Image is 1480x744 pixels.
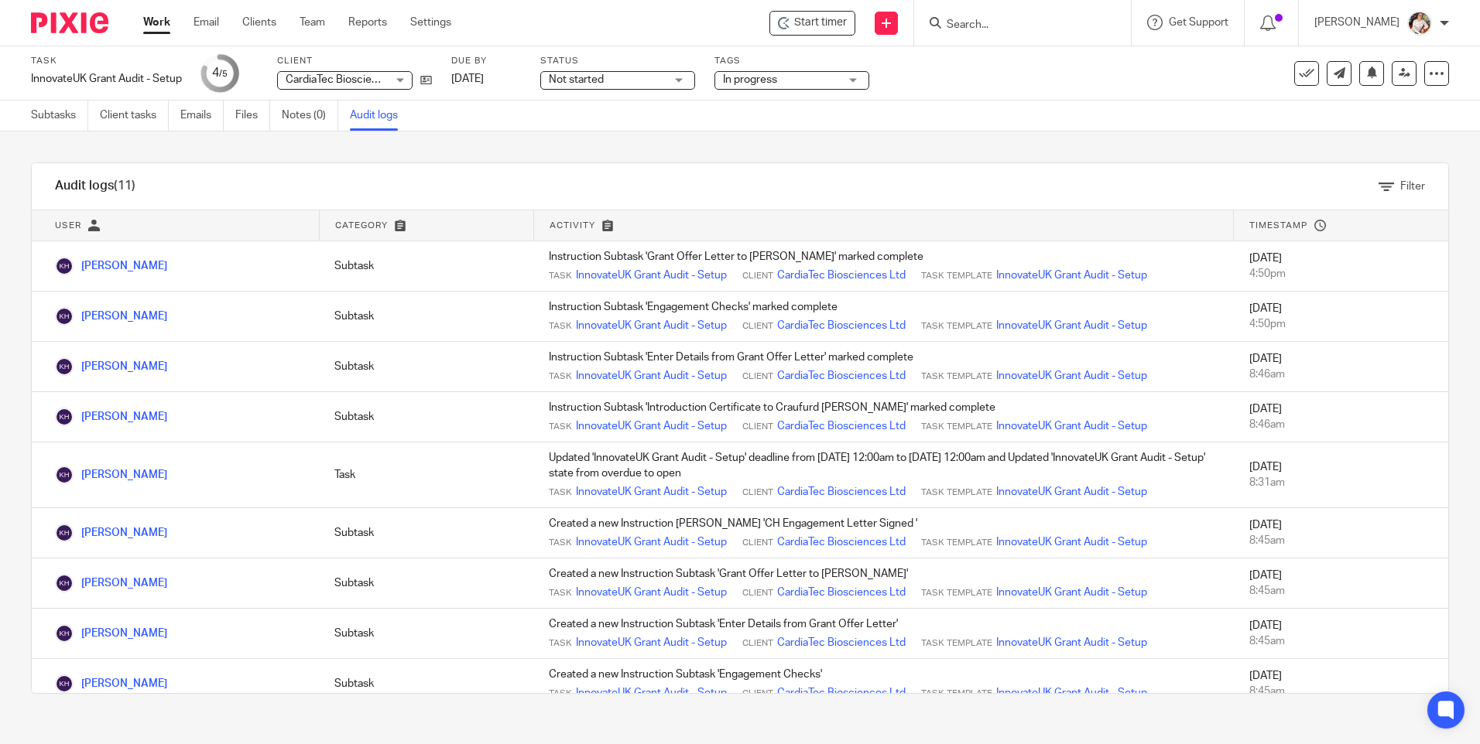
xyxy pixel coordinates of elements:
div: 4 [212,64,228,82]
td: Subtask [319,659,533,709]
a: InnovateUK Grant Audit - Setup [576,368,727,384]
td: Subtask [319,241,533,292]
img: Kayleigh Henson [55,257,74,275]
a: CardiaTec Biosciences Ltd [777,585,906,600]
div: InnovateUK Grant Audit - Setup [31,71,182,87]
img: Kayleigh Henson [55,357,74,376]
a: InnovateUK Grant Audit - Setup [576,484,727,500]
a: Client tasks [100,101,169,131]
div: CardiaTec Biosciences Ltd - InnovateUK Grant Audit - Setup [769,11,855,36]
a: InnovateUK Grant Audit - Setup [576,268,727,283]
a: CardiaTec Biosciences Ltd [777,484,906,500]
a: InnovateUK Grant Audit - Setup [996,534,1147,550]
td: [DATE] [1234,659,1448,709]
a: InnovateUK Grant Audit - Setup [576,534,727,550]
input: Search [945,19,1084,32]
a: CardiaTec Biosciences Ltd [777,534,906,550]
img: Kayleigh Henson [55,307,74,326]
td: [DATE] [1234,292,1448,342]
label: Due by [451,55,521,67]
span: Client [742,587,773,599]
span: In progress [723,74,777,85]
td: Subtask [319,292,533,342]
a: [PERSON_NAME] [55,261,167,271]
a: [PERSON_NAME] [55,469,167,480]
span: User [55,221,81,230]
td: Instruction Subtask 'Enter Details from Grant Offer Letter' marked complete [533,342,1234,392]
td: Instruction Subtask 'Engagement Checks' marked complete [533,292,1234,342]
a: [PERSON_NAME] [55,311,167,322]
span: Task Template [921,637,992,650]
p: [PERSON_NAME] [1314,15,1399,30]
img: Kayleigh Henson [55,574,74,592]
a: Clients [242,15,276,30]
td: Updated 'InnovateUK Grant Audit - Setup' deadline from [DATE] 12:00am to [DATE] 12:00am and Updat... [533,442,1234,508]
label: Client [277,55,432,67]
a: InnovateUK Grant Audit - Setup [996,368,1147,384]
label: Status [540,55,695,67]
span: Client [742,537,773,549]
span: Client [742,320,773,333]
div: 8:45am [1249,533,1433,548]
a: [PERSON_NAME] [55,678,167,689]
td: [DATE] [1234,508,1448,558]
span: Task [549,637,572,650]
img: Kayleigh Henson [55,408,74,426]
span: Task [549,587,572,599]
td: [DATE] [1234,609,1448,659]
td: Task [319,442,533,508]
span: Task [549,486,572,499]
a: Notes (0) [282,101,338,131]
label: Task [31,55,182,67]
a: [PERSON_NAME] [55,578,167,589]
td: Created a new Instruction Subtask 'Enter Details from Grant Offer Letter' [533,609,1234,659]
span: Task [549,421,572,433]
td: Subtask [319,392,533,442]
span: Task Template [921,688,992,700]
span: Category [335,221,388,230]
td: Subtask [319,508,533,558]
a: InnovateUK Grant Audit - Setup [576,318,727,333]
span: Get Support [1169,17,1228,28]
a: Emails [180,101,224,131]
a: InnovateUK Grant Audit - Setup [576,585,727,600]
td: [DATE] [1234,392,1448,442]
img: Kayleigh Henson [55,624,74,643]
img: Kayleigh Henson [55,466,74,484]
a: CardiaTec Biosciences Ltd [777,318,906,333]
div: 8:45am [1249,633,1433,649]
div: 8:45am [1249,684,1433,699]
a: Subtasks [31,101,88,131]
a: Email [194,15,219,30]
a: Settings [410,15,451,30]
span: Task [549,320,572,333]
a: Files [235,101,270,131]
a: CardiaTec Biosciences Ltd [777,635,906,650]
img: Kayleigh%20Henson.jpeg [1407,11,1432,36]
span: Task Template [921,537,992,549]
a: InnovateUK Grant Audit - Setup [996,268,1147,283]
a: Work [143,15,170,30]
span: Client [742,270,773,282]
span: Client [742,370,773,383]
span: Not started [549,74,604,85]
td: Created a new Instruction Subtask 'Engagement Checks' [533,659,1234,709]
span: Task Template [921,587,992,599]
td: Instruction Subtask 'Grant Offer Letter to [PERSON_NAME]' marked complete [533,241,1234,292]
span: Timestamp [1249,221,1307,230]
td: Subtask [319,558,533,609]
td: [DATE] [1234,342,1448,392]
span: Task [549,270,572,282]
img: Kayleigh Henson [55,524,74,542]
td: Subtask [319,609,533,659]
a: Reports [348,15,387,30]
a: CardiaTec Biosciences Ltd [777,418,906,434]
span: Task Template [921,421,992,433]
a: InnovateUK Grant Audit - Setup [996,484,1147,500]
label: Tags [714,55,869,67]
small: /5 [219,70,228,78]
span: Client [742,688,773,700]
a: [PERSON_NAME] [55,628,167,639]
td: [DATE] [1234,558,1448,609]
